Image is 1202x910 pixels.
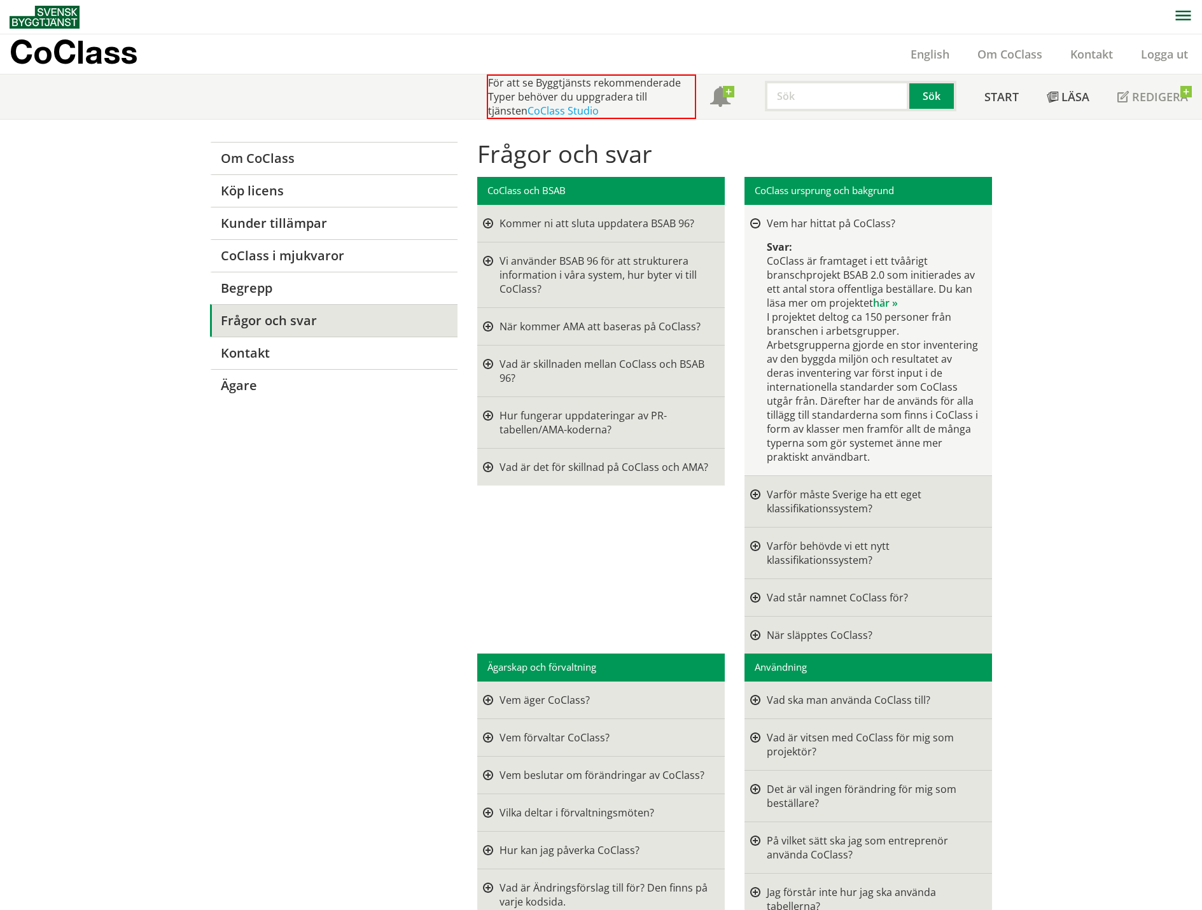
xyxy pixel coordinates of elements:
[500,216,711,230] div: Kommer ni att sluta uppdatera BSAB 96?
[767,731,979,759] div: Vad är vitsen med CoClass för mig som projektör?
[210,174,458,207] a: Köp licens
[1033,74,1103,119] a: Läsa
[1103,74,1202,119] a: Redigera
[500,254,711,296] div: Vi använder BSAB 96 för att strukturera information i våra system, hur byter vi till CoClass?
[767,693,979,707] div: Vad ska man använda CoClass till?
[477,654,725,682] div: Ägarskap och förvaltning
[210,337,458,369] a: Kontakt
[1132,89,1188,104] span: Redigera
[210,207,458,239] a: Kunder tillämpar
[10,45,137,59] p: CoClass
[970,74,1033,119] a: Start
[767,539,979,567] div: Varför behövde vi ett nytt klassifikationssystem?
[210,369,458,402] a: Ägare
[500,768,711,782] div: Vem beslutar om förändringar av CoClass?
[500,881,711,909] div: Vad är Ändringsförslag till för? Den finns på varje kodsida.
[500,319,711,333] div: När kommer AMA att baseras på CoClass?
[210,304,458,337] a: Frågor och svar
[1127,46,1202,62] a: Logga ut
[528,104,599,118] a: CoClass Studio
[767,628,979,642] div: När släpptes CoClass?
[767,216,979,230] div: Vem har hittat på CoClass?
[1061,89,1089,104] span: Läsa
[963,46,1056,62] a: Om CoClass
[500,843,711,857] div: Hur kan jag påverka CoClass?
[767,591,979,605] div: Vad står namnet CoClass för?
[477,139,992,167] h1: Frågor och svar
[210,142,458,174] a: Om CoClass
[500,409,711,437] div: Hur fungerar uppdateringar av PR-tabellen/AMA-koderna?
[909,81,956,111] button: Sök
[500,693,711,707] div: Vem äger CoClass?
[744,177,992,205] div: CoClass ursprung och bakgrund
[477,177,725,205] div: CoClass och BSAB
[1056,46,1127,62] a: Kontakt
[710,88,730,108] span: Notifikationer
[767,487,979,515] div: Varför måste Sverige ha ett eget klassifikationssystem?
[500,806,711,820] div: Vilka deltar i förvaltningsmöten?
[487,74,696,119] div: För att se Byggtjänsts rekommenderade Typer behöver du uppgradera till tjänsten
[767,834,979,862] div: På vilket sätt ska jag som entreprenör använda CoClass?
[984,89,1019,104] span: Start
[767,240,792,254] strong: Svar:
[500,731,711,745] div: Vem förvaltar CoClass?
[500,357,711,385] div: Vad är skillnaden mellan CoClass och BSAB 96?
[897,46,963,62] a: English
[744,654,992,682] div: Användning
[765,81,909,111] input: Sök
[500,460,711,474] div: Vad är det för skillnad på CoClass och AMA?
[767,254,978,464] span: CoClass är framtaget i ett tvåårigt branschprojekt BSAB 2.0 som initierades av ett antal stora of...
[210,272,458,304] a: Begrepp
[10,34,165,74] a: CoClass
[10,6,80,29] img: Svensk Byggtjänst
[767,782,979,810] div: Det är väl ingen förändring för mig som beställare?
[210,239,458,272] a: CoClass i mjukvaror
[873,296,898,310] a: här »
